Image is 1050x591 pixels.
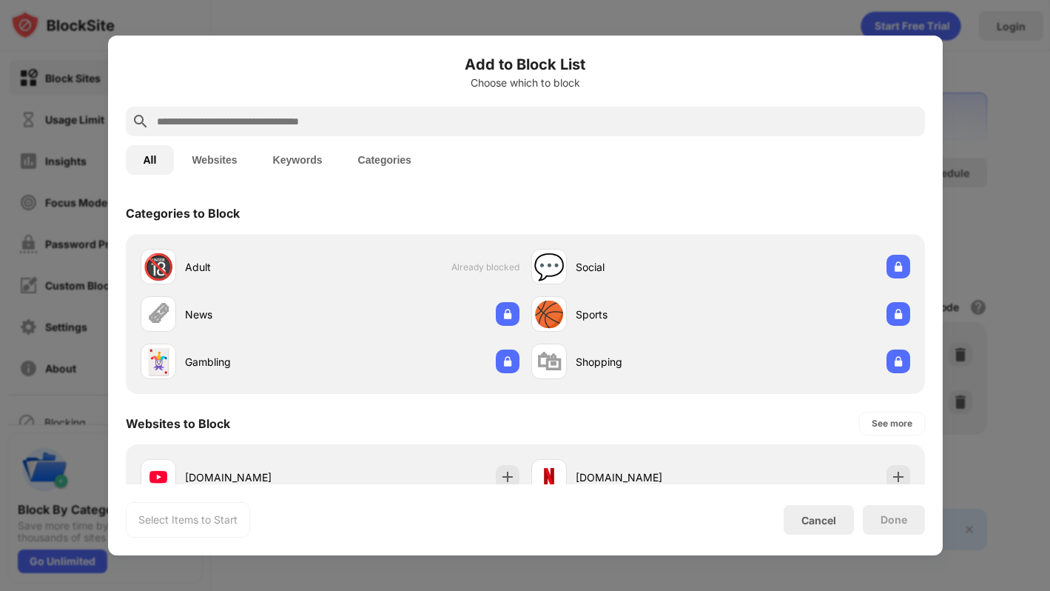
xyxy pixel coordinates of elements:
img: search.svg [132,113,149,130]
h6: Add to Block List [126,53,925,76]
div: 🛍 [536,347,562,377]
div: Sports [576,307,721,322]
div: [DOMAIN_NAME] [576,470,721,485]
div: Shopping [576,354,721,370]
div: Adult [185,259,330,275]
div: Choose which to block [126,77,925,89]
div: 🗞 [146,299,171,330]
button: Websites [174,145,255,175]
div: 💬 [534,252,565,282]
div: Done [881,514,907,526]
div: Gambling [185,354,330,370]
img: favicons [540,468,558,486]
button: Categories [340,145,429,175]
span: Already blocked [451,261,519,273]
div: See more [872,416,912,431]
div: [DOMAIN_NAME] [185,470,330,485]
div: 🏀 [534,299,565,330]
div: Websites to Block [126,416,230,431]
div: Social [576,259,721,275]
div: Select Items to Start [138,512,238,527]
img: favicons [149,468,167,486]
div: 🃏 [143,347,174,377]
button: All [126,145,175,175]
div: News [185,307,330,322]
div: Categories to Block [126,206,240,221]
div: Cancel [801,514,836,527]
button: Keywords [255,145,340,175]
div: 🔞 [143,252,174,282]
